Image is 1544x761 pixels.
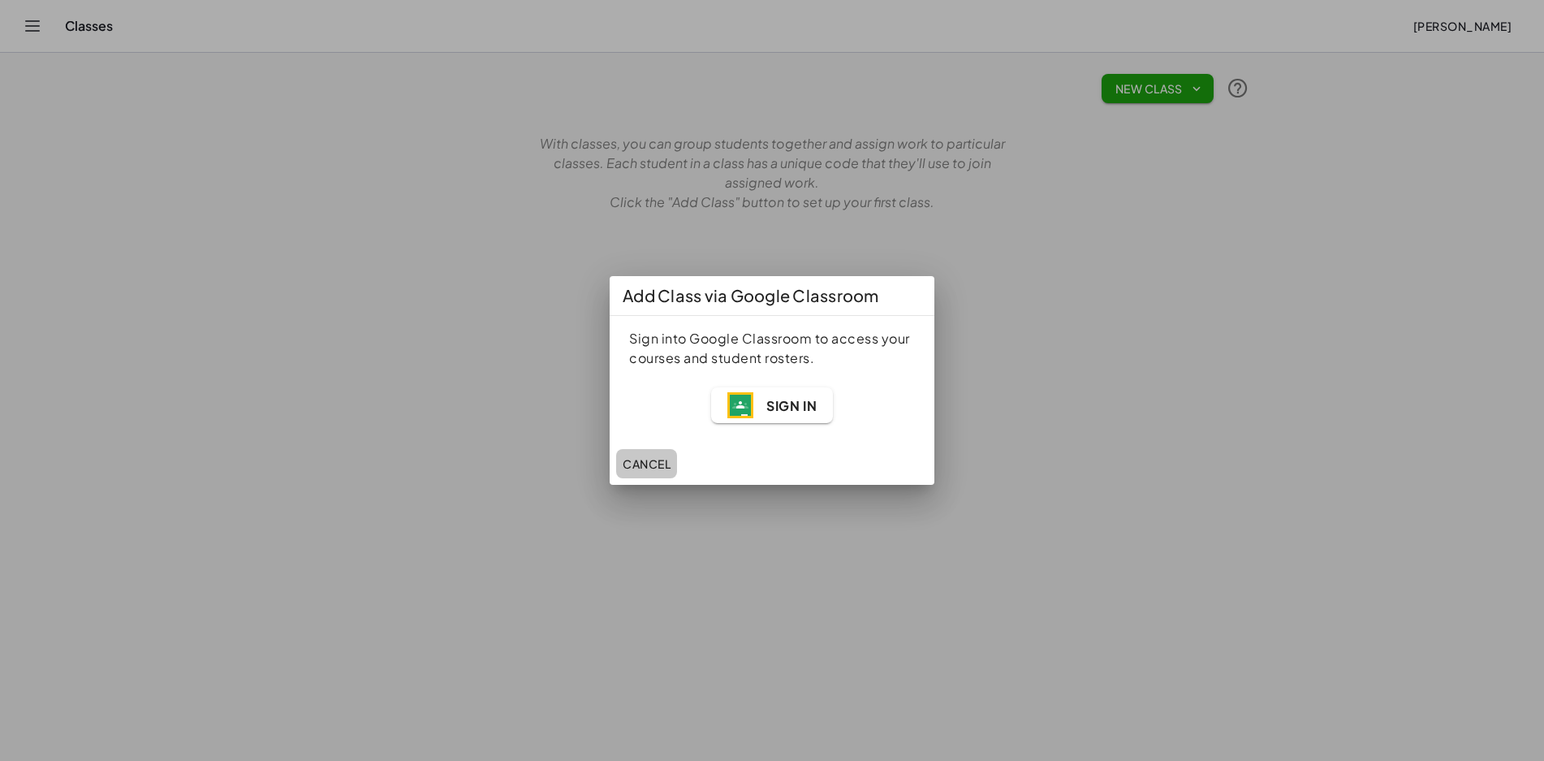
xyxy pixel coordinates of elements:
img: WYX7JAAAAAElFTkSuQmCC [727,392,753,418]
div: Sign into Google Classroom to access your courses and student rosters. [619,319,925,378]
button: Cancel [616,449,677,478]
button: Sign In [711,387,833,423]
span: Sign In [766,397,817,414]
span: Cancel [623,456,671,471]
div: Add Class via Google Classroom [610,276,934,315]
